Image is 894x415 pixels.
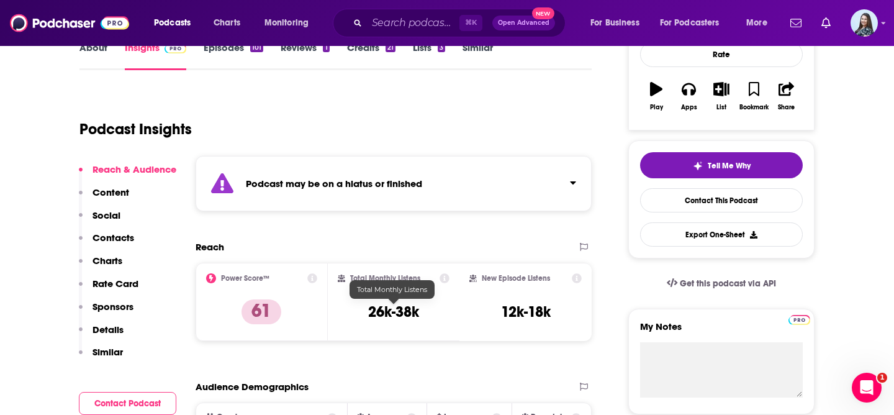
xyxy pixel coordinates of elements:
button: Charts [79,255,122,278]
h3: 26k-38k [368,303,419,321]
a: Pro website [788,313,810,325]
button: open menu [652,13,738,33]
button: Contacts [79,232,134,255]
button: Show profile menu [851,9,878,37]
button: Apps [672,74,705,119]
a: Similar [463,42,493,70]
button: Rate Card [79,278,138,301]
p: Charts [93,255,122,267]
button: Contact Podcast [79,392,176,415]
button: Sponsors [79,301,133,324]
a: InsightsPodchaser Pro [125,42,186,70]
div: 1 [323,43,329,52]
a: About [79,42,107,70]
p: Social [93,209,120,221]
p: Content [93,186,129,198]
button: Open AdvancedNew [492,16,555,30]
label: My Notes [640,321,803,342]
button: tell me why sparkleTell Me Why [640,152,803,178]
button: Bookmark [738,74,770,119]
a: Episodes101 [204,42,263,70]
p: Rate Card [93,278,138,290]
span: Get this podcast via API [680,278,776,289]
button: open menu [582,13,655,33]
input: Search podcasts, credits, & more... [367,13,459,33]
p: Details [93,324,124,335]
span: 1 [877,373,887,383]
div: Play [650,104,663,111]
h2: New Episode Listens [482,274,550,283]
span: New [532,7,554,19]
p: 61 [242,299,281,324]
a: Lists3 [413,42,445,70]
div: Share [778,104,795,111]
span: Charts [214,14,240,32]
a: Show notifications dropdown [816,12,836,34]
button: open menu [145,13,207,33]
p: Reach & Audience [93,163,176,175]
button: Social [79,209,120,232]
span: More [746,14,767,32]
div: 21 [386,43,395,52]
span: Monitoring [264,14,309,32]
span: For Business [590,14,639,32]
img: tell me why sparkle [693,161,703,171]
span: For Podcasters [660,14,720,32]
button: Share [770,74,803,119]
a: Get this podcast via API [657,268,786,299]
button: open menu [738,13,783,33]
button: Details [79,324,124,347]
p: Similar [93,346,123,358]
span: Logged in as brookefortierpr [851,9,878,37]
span: Tell Me Why [708,161,751,171]
div: 3 [438,43,445,52]
h3: 12k-18k [501,303,551,321]
button: Play [640,74,672,119]
span: Podcasts [154,14,191,32]
button: Export One-Sheet [640,222,803,247]
a: Credits21 [347,42,395,70]
div: Rate [640,42,803,67]
p: Sponsors [93,301,133,312]
section: Click to expand status details [196,156,592,211]
h2: Total Monthly Listens [350,274,420,283]
button: Reach & Audience [79,163,176,186]
span: Total Monthly Listens [357,285,427,294]
button: open menu [256,13,325,33]
img: Podchaser Pro [165,43,186,53]
h1: Podcast Insights [79,120,192,139]
div: List [716,104,726,111]
h2: Power Score™ [221,274,269,283]
img: Podchaser - Follow, Share and Rate Podcasts [10,11,129,35]
img: User Profile [851,9,878,37]
iframe: Intercom live chat [852,373,882,403]
h2: Audience Demographics [196,381,309,393]
h2: Reach [196,241,224,253]
div: 101 [250,43,263,52]
div: Search podcasts, credits, & more... [345,9,577,37]
div: Apps [681,104,697,111]
button: Content [79,186,129,209]
a: Show notifications dropdown [785,12,806,34]
span: ⌘ K [459,15,482,31]
a: Reviews1 [281,42,329,70]
span: Open Advanced [498,20,549,26]
a: Charts [205,13,248,33]
a: Contact This Podcast [640,188,803,212]
button: List [705,74,738,119]
button: Similar [79,346,123,369]
img: Podchaser Pro [788,315,810,325]
strong: Podcast may be on a hiatus or finished [246,178,422,189]
p: Contacts [93,232,134,244]
div: Bookmark [739,104,769,111]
